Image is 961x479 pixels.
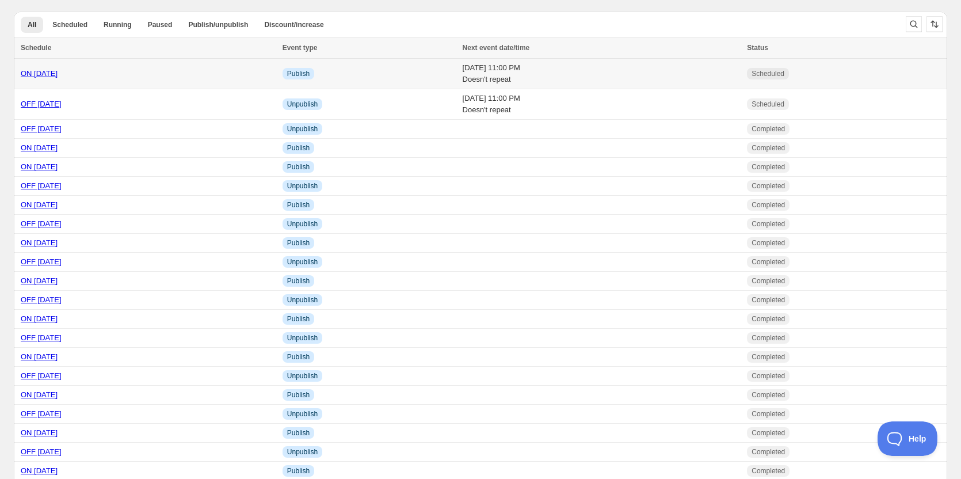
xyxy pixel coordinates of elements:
span: Completed [752,409,785,419]
span: Completed [752,352,785,362]
a: OFF [DATE] [21,219,62,228]
a: ON [DATE] [21,352,58,361]
span: Completed [752,276,785,286]
span: Publish [287,200,310,210]
span: Scheduled [52,20,87,29]
span: Publish [287,466,310,476]
span: Completed [752,371,785,381]
span: Completed [752,466,785,476]
span: Scheduled [752,69,784,78]
span: Unpublish [287,257,318,267]
td: [DATE] 11:00 PM Doesn't repeat [459,59,744,89]
span: Scheduled [752,100,784,109]
span: Publish [287,314,310,324]
button: Sort the results [926,16,943,32]
span: Publish [287,276,310,286]
span: Completed [752,428,785,438]
span: Event type [283,44,318,52]
span: Schedule [21,44,51,52]
span: Unpublish [287,409,318,419]
a: OFF [DATE] [21,257,62,266]
span: All [28,20,36,29]
a: ON [DATE] [21,466,58,475]
span: Status [747,44,768,52]
a: OFF [DATE] [21,100,62,108]
span: Unpublish [287,100,318,109]
a: ON [DATE] [21,428,58,437]
span: Completed [752,181,785,191]
span: Unpublish [287,333,318,343]
span: Completed [752,124,785,134]
a: ON [DATE] [21,69,58,78]
span: Completed [752,143,785,153]
span: Next event date/time [463,44,530,52]
span: Unpublish [287,295,318,305]
span: Unpublish [287,181,318,191]
span: Completed [752,390,785,400]
span: Unpublish [287,371,318,381]
a: ON [DATE] [21,390,58,399]
a: OFF [DATE] [21,181,62,190]
span: Completed [752,257,785,267]
a: ON [DATE] [21,276,58,285]
a: ON [DATE] [21,314,58,323]
span: Unpublish [287,447,318,457]
a: ON [DATE] [21,200,58,209]
span: Completed [752,314,785,324]
span: Discount/increase [264,20,323,29]
span: Completed [752,295,785,305]
span: Completed [752,238,785,248]
span: Publish [287,162,310,172]
span: Completed [752,200,785,210]
a: OFF [DATE] [21,295,62,304]
iframe: Toggle Customer Support [878,421,938,456]
span: Completed [752,162,785,172]
span: Paused [148,20,173,29]
span: Publish [287,390,310,400]
a: OFF [DATE] [21,124,62,133]
a: OFF [DATE] [21,333,62,342]
span: Running [104,20,132,29]
span: Publish [287,428,310,438]
span: Completed [752,447,785,457]
a: ON [DATE] [21,238,58,247]
span: Publish/unpublish [188,20,248,29]
span: Publish [287,143,310,153]
span: Publish [287,238,310,248]
td: [DATE] 11:00 PM Doesn't repeat [459,89,744,120]
a: ON [DATE] [21,143,58,152]
a: OFF [DATE] [21,371,62,380]
a: OFF [DATE] [21,447,62,456]
span: Unpublish [287,219,318,229]
span: Unpublish [287,124,318,134]
a: ON [DATE] [21,162,58,171]
button: Search and filter results [906,16,922,32]
span: Completed [752,219,785,229]
a: OFF [DATE] [21,409,62,418]
span: Publish [287,69,310,78]
span: Publish [287,352,310,362]
span: Completed [752,333,785,343]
